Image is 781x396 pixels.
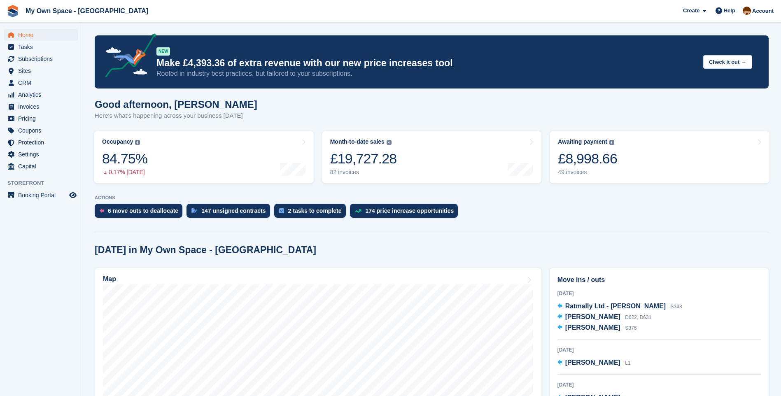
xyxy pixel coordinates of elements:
a: menu [4,41,78,53]
div: 174 price increase opportunities [366,207,454,214]
div: 0.17% [DATE] [102,169,147,176]
a: Month-to-date sales £19,727.28 82 invoices [322,131,542,183]
span: Settings [18,149,68,160]
span: Pricing [18,113,68,124]
span: Sites [18,65,68,77]
span: Home [18,29,68,41]
h2: Map [103,275,116,283]
span: Create [683,7,699,15]
a: [PERSON_NAME] L1 [557,358,631,368]
p: Here's what's happening across your business [DATE] [95,111,257,121]
span: Tasks [18,41,68,53]
div: £8,998.66 [558,150,617,167]
a: menu [4,125,78,136]
span: Ratmally Ltd - [PERSON_NAME] [565,303,666,310]
a: Occupancy 84.75% 0.17% [DATE] [94,131,314,183]
span: Subscriptions [18,53,68,65]
span: [PERSON_NAME] [565,359,620,366]
span: [PERSON_NAME] [565,313,620,320]
h1: Good afternoon, [PERSON_NAME] [95,99,257,110]
div: 6 move outs to deallocate [108,207,178,214]
img: icon-info-grey-7440780725fd019a000dd9b08b2336e03edf1995a4989e88bcd33f0948082b44.svg [387,140,392,145]
a: [PERSON_NAME] S376 [557,323,637,333]
a: menu [4,29,78,41]
h2: Move ins / outs [557,275,761,285]
a: 174 price increase opportunities [350,204,462,222]
a: menu [4,77,78,89]
p: Make £4,393.36 of extra revenue with our new price increases tool [156,57,697,69]
a: Awaiting payment £8,998.66 49 invoices [550,131,769,183]
a: menu [4,149,78,160]
img: price_increase_opportunities-93ffe204e8149a01c8c9dc8f82e8f89637d9d84a8eef4429ea346261dce0b2c0.svg [355,209,361,213]
a: menu [4,53,78,65]
div: Awaiting payment [558,138,607,145]
a: menu [4,161,78,172]
img: contract_signature_icon-13c848040528278c33f63329250d36e43548de30e8caae1d1a13099fd9432cc5.svg [191,208,197,213]
img: stora-icon-8386f47178a22dfd0bd8f6a31ec36ba5ce8667c1dd55bd0f319d3a0aa187defe.svg [7,5,19,17]
a: 6 move outs to deallocate [95,204,187,222]
h2: [DATE] in My Own Space - [GEOGRAPHIC_DATA] [95,245,316,256]
span: [PERSON_NAME] [565,324,620,331]
a: menu [4,137,78,148]
div: [DATE] [557,346,761,354]
a: Preview store [68,190,78,200]
span: Booking Portal [18,189,68,201]
span: CRM [18,77,68,89]
a: My Own Space - [GEOGRAPHIC_DATA] [22,4,152,18]
a: [PERSON_NAME] D622, D631 [557,312,652,323]
img: icon-info-grey-7440780725fd019a000dd9b08b2336e03edf1995a4989e88bcd33f0948082b44.svg [609,140,614,145]
span: Coupons [18,125,68,136]
div: 49 invoices [558,169,617,176]
span: S376 [625,325,636,331]
span: L1 [625,360,630,366]
a: menu [4,65,78,77]
div: [DATE] [557,290,761,297]
div: Month-to-date sales [330,138,385,145]
p: Rooted in industry best practices, but tailored to your subscriptions. [156,69,697,78]
span: Capital [18,161,68,172]
span: Storefront [7,179,82,187]
img: icon-info-grey-7440780725fd019a000dd9b08b2336e03edf1995a4989e88bcd33f0948082b44.svg [135,140,140,145]
div: Occupancy [102,138,133,145]
span: Protection [18,137,68,148]
img: task-75834270c22a3079a89374b754ae025e5fb1db73e45f91037f5363f120a921f8.svg [279,208,284,213]
div: 147 unsigned contracts [201,207,266,214]
p: ACTIONS [95,195,769,200]
div: £19,727.28 [330,150,397,167]
a: 2 tasks to complete [274,204,350,222]
div: 2 tasks to complete [288,207,342,214]
span: S348 [671,304,682,310]
div: 82 invoices [330,169,397,176]
a: menu [4,101,78,112]
a: menu [4,113,78,124]
span: Account [752,7,774,15]
span: D622, D631 [625,314,651,320]
a: 147 unsigned contracts [187,204,274,222]
div: [DATE] [557,381,761,389]
span: Analytics [18,89,68,100]
a: menu [4,89,78,100]
img: price-adjustments-announcement-icon-8257ccfd72463d97f412b2fc003d46551f7dbcb40ab6d574587a9cd5c0d94... [98,33,156,80]
a: menu [4,189,78,201]
button: Check it out → [703,55,752,69]
span: Invoices [18,101,68,112]
div: 84.75% [102,150,147,167]
img: Paula Harris [743,7,751,15]
span: Help [724,7,735,15]
a: Ratmally Ltd - [PERSON_NAME] S348 [557,301,682,312]
div: NEW [156,47,170,56]
img: move_outs_to_deallocate_icon-f764333ba52eb49d3ac5e1228854f67142a1ed5810a6f6cc68b1a99e826820c5.svg [100,208,104,213]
